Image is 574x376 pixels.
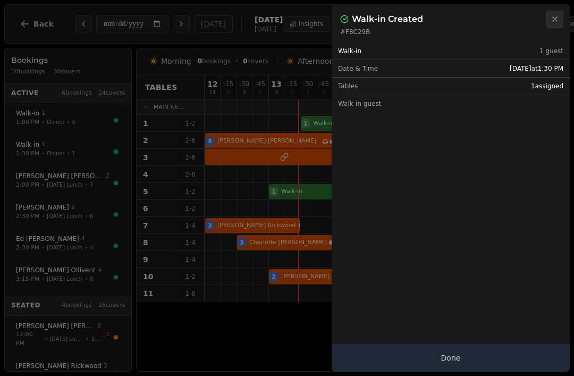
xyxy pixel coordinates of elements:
[332,344,570,372] button: Done
[338,47,361,55] span: Walk-in
[338,82,358,90] span: Tables
[539,47,563,55] span: 1 guest
[332,95,570,112] div: Walk-in guest
[352,13,423,26] h2: Walk-in Created
[338,64,378,73] span: Date & Time
[340,28,561,36] p: # F8C29B
[531,82,563,90] span: 1 assigned
[510,64,563,73] span: [DATE] at 1:30 PM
